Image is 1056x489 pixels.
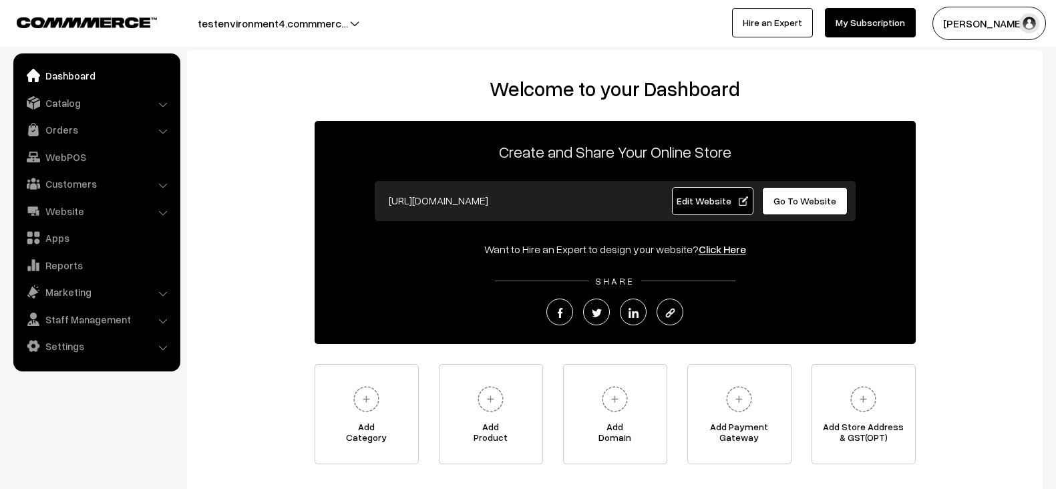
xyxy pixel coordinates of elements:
span: Add Category [315,422,418,448]
a: AddProduct [439,364,543,464]
a: AddCategory [315,364,419,464]
a: Apps [17,226,176,250]
a: Go To Website [762,187,848,215]
a: My Subscription [825,8,916,37]
span: SHARE [588,275,641,287]
div: Want to Hire an Expert to design your website? [315,241,916,257]
a: Dashboard [17,63,176,88]
a: Customers [17,172,176,196]
img: plus.svg [472,381,509,418]
span: Edit Website [677,195,748,206]
h2: Welcome to your Dashboard [200,77,1029,101]
a: Marketing [17,280,176,304]
a: Add Store Address& GST(OPT) [812,364,916,464]
a: Settings [17,334,176,358]
img: plus.svg [348,381,385,418]
a: COMMMERCE [17,13,134,29]
a: WebPOS [17,145,176,169]
img: COMMMERCE [17,17,157,27]
span: Add Payment Gateway [688,422,791,448]
button: testenvironment4.commmerc… [151,7,395,40]
img: plus.svg [845,381,882,418]
img: plus.svg [596,381,633,418]
a: Website [17,199,176,223]
a: Click Here [699,242,746,256]
a: Catalog [17,91,176,115]
a: Staff Management [17,307,176,331]
img: plus.svg [721,381,757,418]
button: [PERSON_NAME] [932,7,1046,40]
a: Reports [17,253,176,277]
img: user [1019,13,1039,33]
span: Add Domain [564,422,667,448]
a: AddDomain [563,364,667,464]
p: Create and Share Your Online Store [315,140,916,164]
span: Go To Website [773,195,836,206]
a: Edit Website [672,187,753,215]
a: Hire an Expert [732,8,813,37]
a: Orders [17,118,176,142]
span: Add Product [439,422,542,448]
span: Add Store Address & GST(OPT) [812,422,915,448]
a: Add PaymentGateway [687,364,791,464]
